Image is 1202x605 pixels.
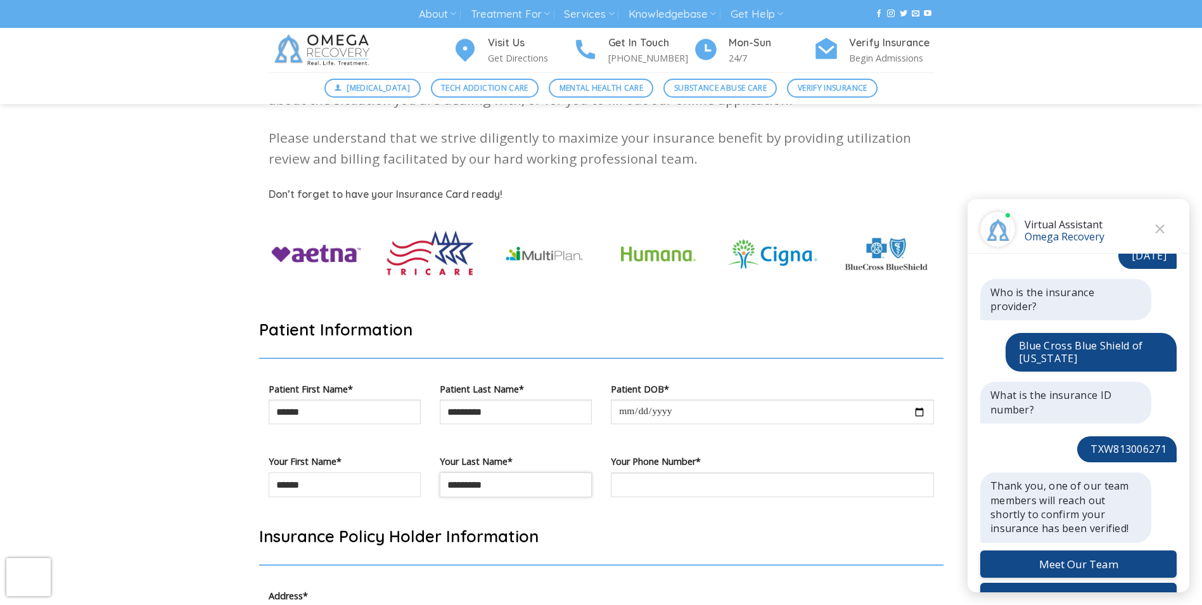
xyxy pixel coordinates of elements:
p: [PHONE_NUMBER] [608,51,693,65]
h4: Get In Touch [608,35,693,51]
span: Substance Abuse Care [674,82,767,94]
a: Tech Addiction Care [431,79,539,98]
a: Get Help [731,3,783,26]
span: Mental Health Care [559,82,643,94]
p: Begin Admissions [849,51,934,65]
span: Tech Addiction Care [441,82,528,94]
p: 24/7 [729,51,814,65]
a: Follow on YouTube [924,10,931,18]
label: Patient DOB* [611,382,934,396]
label: Your First Name* [269,454,421,469]
p: Get Directions [488,51,573,65]
label: Patient First Name* [269,382,421,396]
label: Address* [269,589,934,603]
h2: Insurance Policy Holder Information [259,526,943,547]
a: Mental Health Care [549,79,653,98]
span: [MEDICAL_DATA] [347,82,410,94]
a: Follow on Instagram [887,10,895,18]
a: Verify Insurance Begin Admissions [814,35,934,66]
h5: Don’t forget to have your Insurance Card ready! [269,186,934,203]
h2: Patient Information [259,319,943,340]
h4: Verify Insurance [849,35,934,51]
a: About [419,3,456,26]
img: Omega Recovery [269,28,380,72]
a: Visit Us Get Directions [452,35,573,66]
h4: Visit Us [488,35,573,51]
a: Verify Insurance [787,79,878,98]
p: Please understand that we strive diligently to maximize your insurance benefit by providing utili... [269,127,934,170]
a: Get In Touch [PHONE_NUMBER] [573,35,693,66]
a: Services [564,3,614,26]
a: Substance Abuse Care [663,79,777,98]
label: Your Phone Number* [611,454,934,469]
a: Follow on Facebook [875,10,883,18]
label: Your Last Name* [440,454,592,469]
span: Verify Insurance [798,82,867,94]
a: Follow on Twitter [900,10,907,18]
a: Send us an email [912,10,919,18]
a: Knowledgebase [629,3,716,26]
a: [MEDICAL_DATA] [324,79,421,98]
h4: Mon-Sun [729,35,814,51]
a: Treatment For [471,3,550,26]
label: Patient Last Name* [440,382,592,396]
